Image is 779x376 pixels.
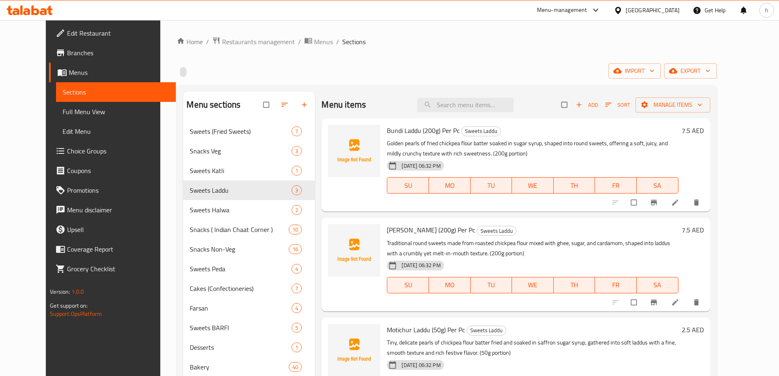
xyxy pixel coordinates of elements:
span: Choice Groups [67,146,169,156]
span: Select to update [626,195,643,210]
a: Menus [49,63,176,82]
nav: breadcrumb [177,36,716,47]
div: Menu-management [537,5,587,15]
span: [DATE] 06:32 PM [398,361,444,369]
div: items [292,146,302,156]
div: Sweets Laddu [461,126,501,136]
span: Upsell [67,225,169,234]
span: Select section [557,97,574,113]
p: Golden pearls of fried chickpea flour batter soaked in sugar syrup, shaped into round sweets, off... [387,138,678,159]
div: Snacks Veg3 [183,141,315,161]
span: Add [576,100,598,110]
span: MO [432,279,467,291]
span: 40 [289,363,301,371]
span: 7 [292,128,301,135]
span: TH [557,180,592,191]
a: Edit menu item [671,298,681,306]
h6: 7.5 AED [682,125,704,136]
button: FR [595,177,637,194]
div: Bakery [190,362,289,372]
span: MO [432,180,467,191]
span: Sweets Laddu [477,226,516,236]
div: items [292,166,302,176]
div: Sweets BARFI [190,323,292,333]
div: Snacks ( Indian Chaat Corner )10 [183,220,315,239]
button: delete [687,293,707,311]
span: Sections [342,37,366,47]
div: items [292,185,302,195]
span: Snacks Non-Veg [190,244,289,254]
span: Get support on: [50,300,88,311]
div: Sweets Laddu [467,326,506,335]
h2: Menu items [321,99,366,111]
button: TH [554,277,595,293]
span: 10 [289,226,301,234]
span: Full Menu View [63,107,169,117]
span: 3 [292,187,301,194]
button: TU [471,177,512,194]
span: Desserts [190,342,292,352]
button: Branch-specific-item [645,293,665,311]
span: Sort items [600,99,635,111]
a: Grocery Checklist [49,259,176,279]
div: Sweets Katli [190,166,292,176]
span: SA [640,279,675,291]
a: Edit Restaurant [49,23,176,43]
div: items [292,264,302,274]
div: Sweets BARFI5 [183,318,315,338]
span: [DATE] 06:32 PM [398,261,444,269]
span: [DATE] 06:32 PM [398,162,444,170]
button: TH [554,177,595,194]
span: import [615,66,654,76]
span: Edit Menu [63,126,169,136]
span: FR [598,180,633,191]
span: WE [515,279,550,291]
a: Edit menu item [671,198,681,207]
span: Sweets (Fried Sweets) [190,126,292,136]
span: Branches [67,48,169,58]
span: Edit Restaurant [67,28,169,38]
span: Menus [69,68,169,77]
span: WE [515,180,550,191]
button: Branch-specific-item [645,194,665,212]
a: Menu disclaimer [49,200,176,220]
div: Sweets Peda [190,264,292,274]
span: Farsan [190,303,292,313]
a: Coupons [49,161,176,180]
button: WE [512,277,554,293]
button: TU [471,277,512,293]
span: 1 [292,167,301,175]
button: MO [429,177,471,194]
div: items [292,303,302,313]
span: Sort sections [276,96,295,114]
div: Sweets Laddu [190,185,292,195]
a: Restaurants management [212,36,295,47]
div: Sweets (Fried Sweets)7 [183,122,315,141]
span: 4 [292,265,301,273]
span: SU [391,180,426,191]
span: 7 [292,285,301,293]
span: Motichur Laddu (50g) Per Pc [387,324,465,336]
div: items [289,225,302,234]
p: Tiny, delicate pearls of chickpea flour batter fried and soaked in saffron sugar syrup, gathered ... [387,338,678,358]
button: Add section [295,96,315,114]
h6: 7.5 AED [682,224,704,236]
span: Add item [574,99,600,111]
li: / [298,37,301,47]
button: export [664,63,717,79]
span: Snacks Veg [190,146,292,156]
li: / [336,37,339,47]
span: Menu disclaimer [67,205,169,215]
a: Full Menu View [56,102,176,122]
div: Cakes (Confectioneries)7 [183,279,315,298]
span: Sweets Halwa [190,205,292,215]
button: WE [512,177,554,194]
button: Manage items [635,97,710,113]
span: TU [474,279,509,291]
span: Select all sections [258,97,276,113]
input: search [417,98,514,112]
span: Sort [605,100,630,110]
